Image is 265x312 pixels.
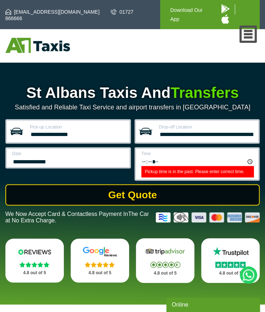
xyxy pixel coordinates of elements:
[5,8,100,15] a: [EMAIL_ADDRESS][DOMAIN_NAME]
[215,262,246,268] img: Stars
[159,125,254,129] label: Drop-off Location
[171,84,239,101] span: Transfers
[79,247,121,257] img: Google
[5,211,151,224] p: We Now Accept Card & Contactless Payment In
[209,246,252,257] img: Trustpilot
[136,238,194,283] a: Tripadvisor Stars 4.8 out of 5
[221,14,229,24] img: A1 Taxis iPhone App
[239,26,257,43] a: Nav
[71,239,129,283] a: Google Stars 4.8 out of 5
[13,268,56,277] p: 4.8 out of 5
[5,211,149,223] span: The Car at No Extra Charge.
[5,104,260,111] p: Satisfied and Reliable Taxi Service and airport transfers in [GEOGRAPHIC_DATA]
[150,262,180,268] img: Stars
[13,247,56,257] img: Reviews.io
[12,152,125,156] label: Date
[19,262,49,267] img: Stars
[144,269,186,278] p: 4.8 out of 5
[156,212,260,222] img: Credit And Debit Cards
[141,152,254,156] label: Time
[5,84,260,101] h1: St Albans Taxis And
[221,4,229,13] img: A1 Taxis Android App
[144,246,186,257] img: Tripadvisor
[5,38,70,53] img: A1 Taxis St Albans LTD
[166,296,261,312] iframe: chat widget
[5,8,133,22] a: 01727 866666
[5,239,64,283] a: Reviews.io Stars 4.8 out of 5
[85,262,115,267] img: Stars
[201,238,260,283] a: Trustpilot Stars 4.8 out of 5
[5,184,260,206] button: Get Quote
[30,125,125,129] label: Pick-up Location
[209,269,252,278] p: 4.8 out of 5
[141,166,254,177] label: Pickup time is in the past. Please enter correct time.
[170,6,212,24] p: Download Our App
[79,268,121,277] p: 4.8 out of 5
